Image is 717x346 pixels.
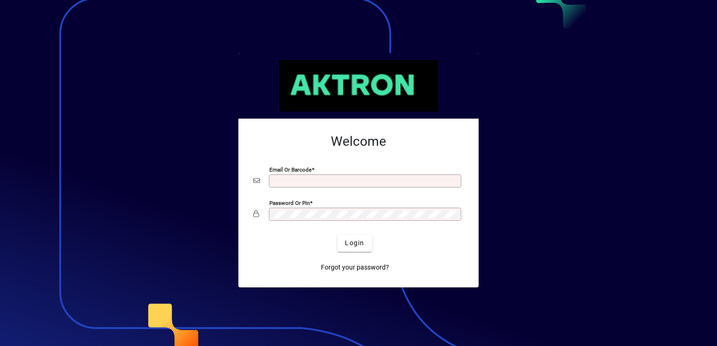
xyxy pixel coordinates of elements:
[321,263,389,272] span: Forgot your password?
[269,166,312,173] mat-label: Email or Barcode
[253,134,464,150] h2: Welcome
[345,238,364,248] span: Login
[269,199,310,206] mat-label: Password or Pin
[317,259,393,276] a: Forgot your password?
[337,235,372,252] button: Login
